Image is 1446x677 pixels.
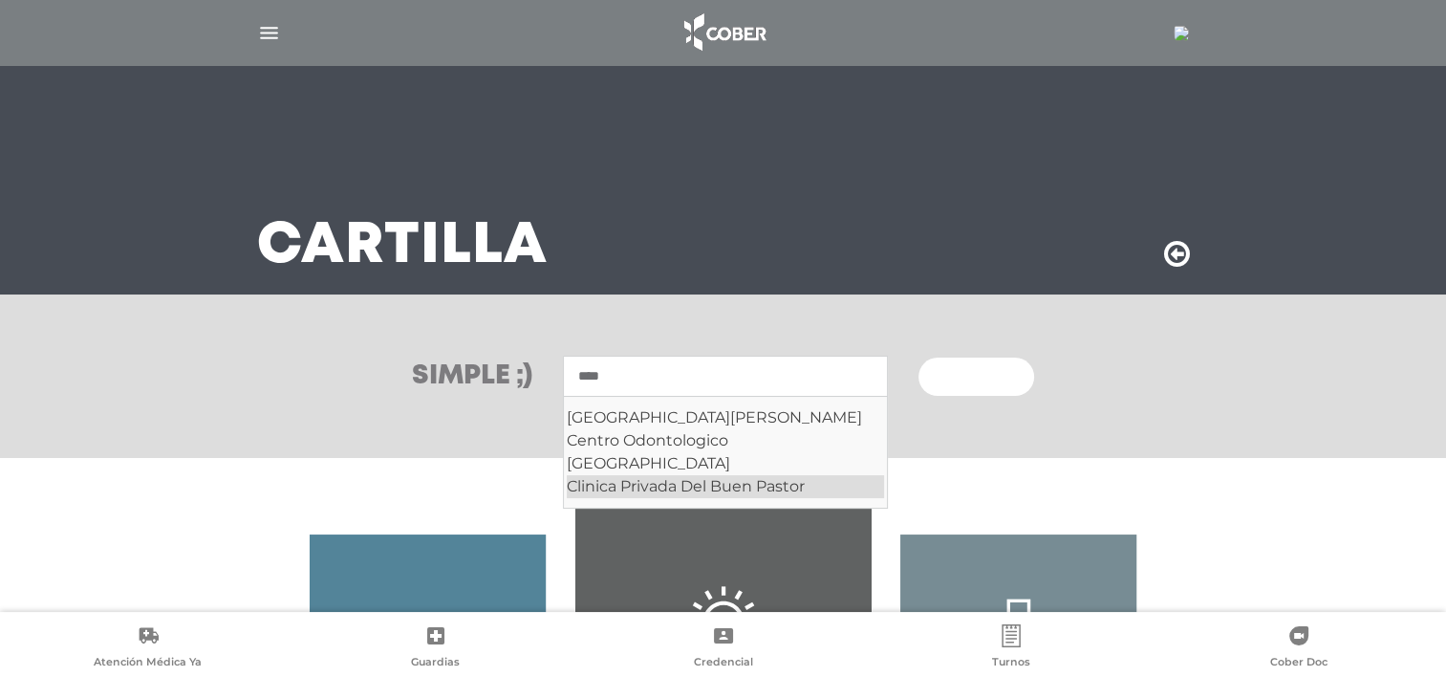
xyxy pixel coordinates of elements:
div: [GEOGRAPHIC_DATA][PERSON_NAME] [567,406,884,429]
a: Cober Doc [1155,624,1442,673]
div: Clinica Privada Del Buen Pastor [567,475,884,498]
span: Guardias [411,655,460,672]
span: Buscar [941,371,997,384]
a: Guardias [291,624,579,673]
span: Turnos [992,655,1030,672]
img: 7294 [1174,26,1189,41]
a: Atención Médica Ya [4,624,291,673]
div: Centro Odontologico [GEOGRAPHIC_DATA] [567,429,884,475]
span: Atención Médica Ya [94,655,202,672]
button: Buscar [918,358,1033,396]
h3: Simple ;) [412,363,532,390]
span: Credencial [694,655,753,672]
img: logo_cober_home-white.png [674,10,774,55]
h3: Cartilla [257,222,548,272]
span: Cober Doc [1270,655,1327,672]
a: Credencial [579,624,867,673]
img: Cober_menu-lines-white.svg [257,21,281,45]
a: Turnos [867,624,1155,673]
